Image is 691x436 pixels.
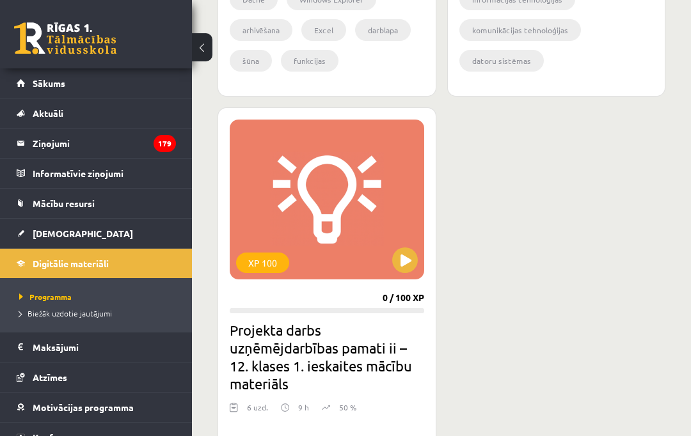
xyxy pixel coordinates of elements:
span: Sākums [33,77,65,89]
a: Informatīvie ziņojumi [17,159,176,188]
a: Maksājumi [17,332,176,362]
a: Digitālie materiāli [17,249,176,278]
li: Excel [301,19,346,41]
a: Mācību resursi [17,189,176,218]
span: Biežāk uzdotie jautājumi [19,308,112,318]
span: Programma [19,292,72,302]
h2: Projekta darbs uzņēmējdarbības pamati ii – 12. klases 1. ieskaites mācību materiāls [230,321,424,393]
a: Ziņojumi179 [17,128,176,158]
li: funkcijas [281,50,338,72]
a: Rīgas 1. Tālmācības vidusskola [14,22,116,54]
span: Aktuāli [33,107,63,119]
span: Digitālie materiāli [33,258,109,269]
legend: Informatīvie ziņojumi [33,159,176,188]
a: Aktuāli [17,98,176,128]
li: komunikācijas tehnoloģijas [459,19,581,41]
a: Atzīmes [17,362,176,392]
span: [DEMOGRAPHIC_DATA] [33,228,133,239]
span: Motivācijas programma [33,401,134,413]
span: Atzīmes [33,371,67,383]
a: [DEMOGRAPHIC_DATA] [17,219,176,248]
div: XP 100 [236,253,289,273]
i: 179 [154,135,176,152]
legend: Maksājumi [33,332,176,362]
a: Programma [19,291,179,302]
p: 9 h [298,401,309,413]
a: Sākums [17,68,176,98]
p: 50 % [339,401,356,413]
span: Mācību resursi [33,198,95,209]
legend: Ziņojumi [33,128,176,158]
li: arhivēšana [230,19,292,41]
li: šūna [230,50,272,72]
li: datoru sistēmas [459,50,544,72]
a: Biežāk uzdotie jautājumi [19,308,179,319]
div: 6 uzd. [247,401,268,421]
a: Motivācijas programma [17,393,176,422]
li: darblapa [355,19,411,41]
